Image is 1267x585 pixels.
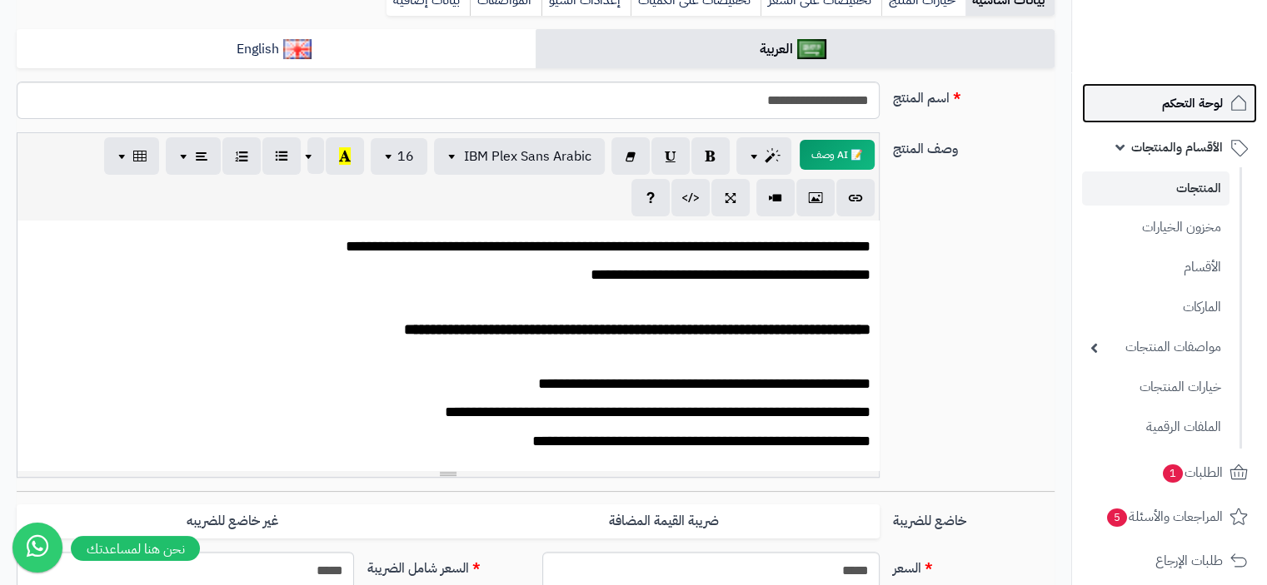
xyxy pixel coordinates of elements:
button: 📝 AI وصف [800,140,875,170]
a: الأقسام [1082,250,1230,285]
a: مخزون الخيارات [1082,210,1230,245]
button: IBM Plex Sans Arabic [434,138,605,175]
a: الملفات الرقمية [1082,409,1230,445]
a: المراجعات والأسئلة5 [1082,497,1257,537]
img: English [283,39,312,59]
span: 5 [1107,508,1127,527]
span: الأقسام والمنتجات [1131,136,1223,159]
a: الماركات [1082,290,1230,325]
label: السعر شامل الضريبة [361,552,536,578]
label: وصف المنتج [886,132,1061,159]
a: المنتجات [1082,171,1230,206]
span: IBM Plex Sans Arabic [464,146,591,166]
span: لوحة التحكم [1162,92,1223,115]
label: خاضع للضريبة [886,504,1061,531]
span: الطلبات [1161,461,1223,484]
a: الطلبات1 [1082,453,1257,493]
span: 1 [1163,464,1183,483]
a: English [17,29,536,70]
a: طلبات الإرجاع [1082,541,1257,581]
span: المراجعات والأسئلة [1105,505,1223,528]
label: السعر [886,552,1061,578]
label: ضريبة القيمة المضافة [448,504,880,538]
a: خيارات المنتجات [1082,369,1230,405]
a: لوحة التحكم [1082,83,1257,123]
span: طلبات الإرجاع [1155,549,1223,573]
a: العربية [536,29,1055,70]
img: logo-2.png [1154,47,1251,82]
button: 16 [371,138,427,175]
label: غير خاضع للضريبه [17,504,448,538]
label: اسم المنتج [886,82,1061,108]
a: مواصفات المنتجات [1082,330,1230,365]
img: العربية [797,39,826,59]
span: 16 [397,146,414,166]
